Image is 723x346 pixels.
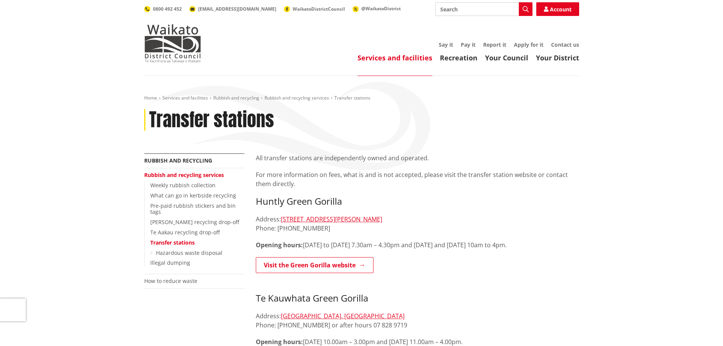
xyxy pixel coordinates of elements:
a: [PERSON_NAME] recycling drop-off [150,218,239,226]
a: Say it [439,41,453,48]
span: @WaikatoDistrict [361,5,401,12]
a: [GEOGRAPHIC_DATA], [GEOGRAPHIC_DATA] [281,312,405,320]
nav: breadcrumb [144,95,579,101]
a: What can go in kerbside recycling [150,192,236,199]
a: Report it [483,41,506,48]
a: 0800 492 452 [144,6,182,12]
a: Account [536,2,579,16]
h3: Huntly Green Gorilla [256,196,579,207]
a: Services and facilities [358,53,432,62]
strong: Opening hours: [256,338,303,346]
a: Illegal dumping [150,259,190,266]
p: [DATE] to [DATE] 7.30am – 4.30pm and [DATE] and [DATE] 10am to 4pm. [256,240,579,250]
a: Rubbish and recycling [144,157,212,164]
h3: Te Kauwhata Green Gorilla [256,282,579,304]
span: Transfer stations [334,95,370,101]
img: Waikato District Council - Te Kaunihera aa Takiwaa o Waikato [144,24,201,62]
a: [STREET_ADDRESS][PERSON_NAME] [281,215,382,223]
a: [EMAIL_ADDRESS][DOMAIN_NAME] [189,6,276,12]
a: Visit the Green Gorilla website [256,257,373,273]
a: WaikatoDistrictCouncil [284,6,345,12]
span: WaikatoDistrictCouncil [293,6,345,12]
a: Transfer stations [150,239,195,246]
a: Pay it [461,41,476,48]
a: Contact us [551,41,579,48]
a: How to reduce waste [144,277,197,284]
a: @WaikatoDistrict [353,5,401,12]
a: Your District [536,53,579,62]
a: Your Council [485,53,528,62]
a: Rubbish and recycling services [265,95,329,101]
a: Home [144,95,157,101]
span: 0800 492 452 [153,6,182,12]
a: Recreation [440,53,477,62]
a: Pre-paid rubbish stickers and bin tags [150,202,236,216]
p: Address: Phone: [PHONE_NUMBER] [256,215,579,233]
a: Rubbish and recycling services [144,171,224,179]
p: For more information on fees, what is and is not accepted, please visit the transfer station webs... [256,170,579,188]
h1: Transfer stations [149,109,274,131]
a: Hazardous waste disposal [156,249,222,256]
p: All transfer stations are independently owned and operated. [256,153,579,163]
a: Rubbish and recycling [213,95,259,101]
a: Services and facilities [162,95,208,101]
input: Search input [435,2,532,16]
span: [EMAIL_ADDRESS][DOMAIN_NAME] [198,6,276,12]
a: Weekly rubbish collection [150,182,216,189]
p: Address: Phone: [PHONE_NUMBER] or after hours 07 828 9719 [256,311,579,330]
a: Apply for it [514,41,543,48]
a: Te Aakau recycling drop-off [150,229,220,236]
strong: Opening hours: [256,241,303,249]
